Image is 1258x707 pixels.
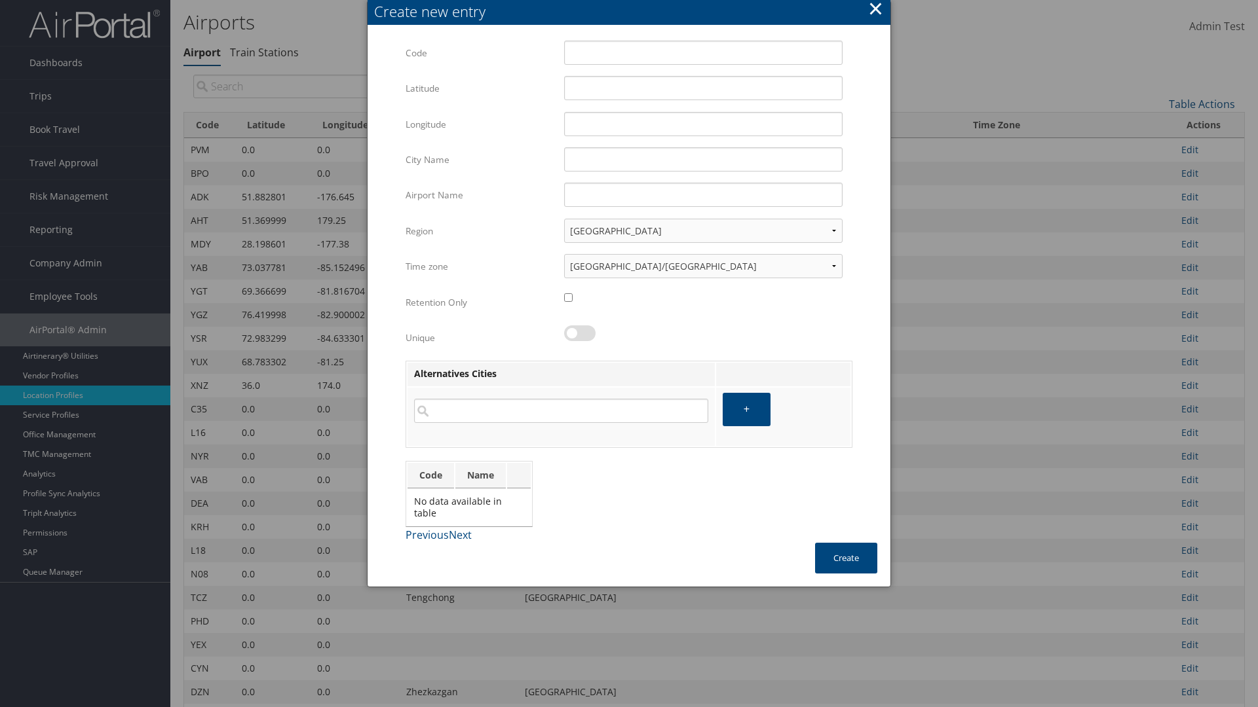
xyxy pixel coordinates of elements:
th: : activate to sort column ascending [507,463,531,488]
th: Code: activate to sort column ascending [408,463,454,488]
label: Longitude [406,112,554,137]
label: Code [406,41,554,65]
label: Airport Name [406,183,554,208]
th: Alternatives Cities [408,363,715,386]
a: Next [449,528,472,542]
label: City Name [406,147,554,172]
td: No data available in table [408,490,531,525]
label: Latitude [406,76,554,101]
a: Previous [406,528,449,542]
button: + [723,393,771,426]
label: Unique [406,325,554,350]
div: Create new entry [374,1,890,22]
button: Create [815,543,877,573]
label: Retention Only [406,290,554,315]
label: Region [406,219,554,244]
th: Name: activate to sort column ascending [455,463,506,488]
label: Time zone [406,254,554,279]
